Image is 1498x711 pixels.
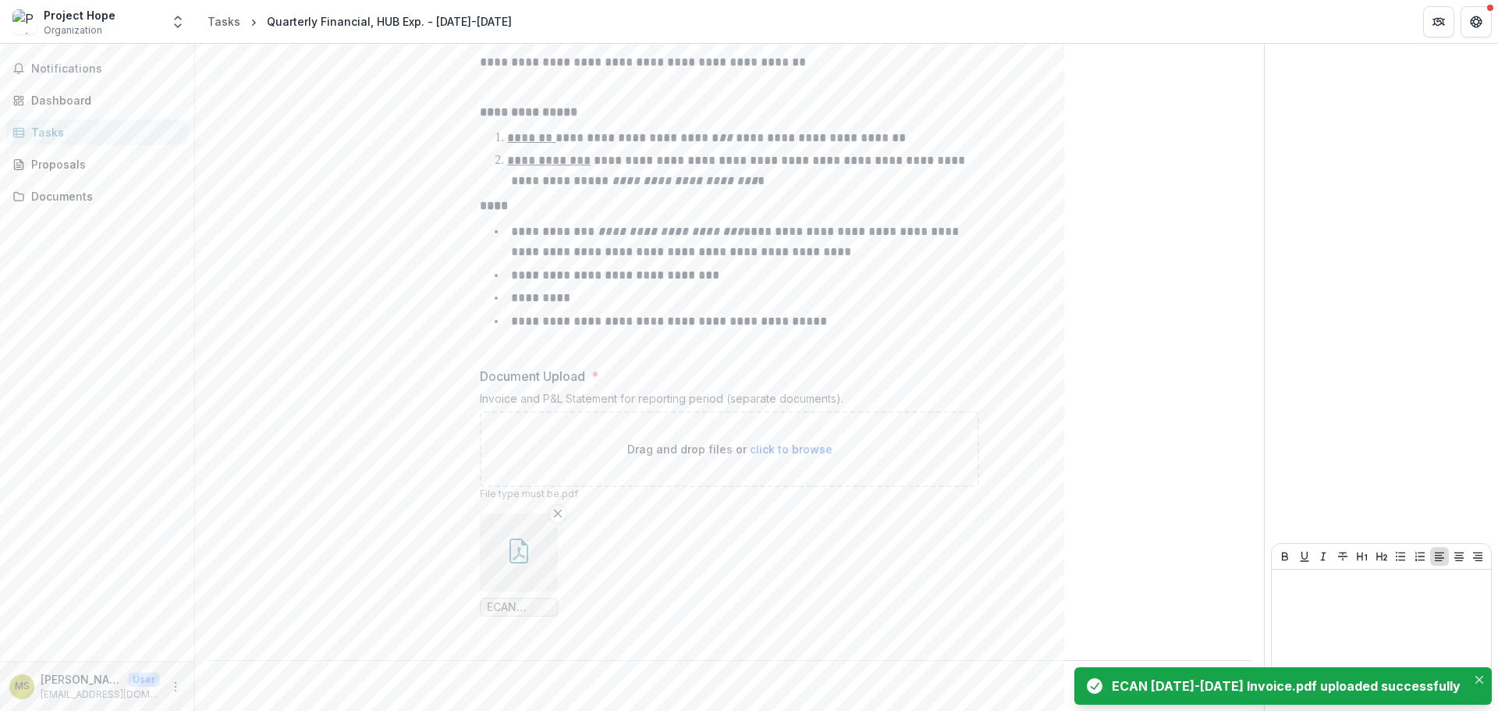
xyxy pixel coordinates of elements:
button: Align Center [1450,547,1468,566]
div: Project Hope [44,7,115,23]
p: Document Upload [480,367,585,386]
button: Strike [1333,547,1352,566]
button: Bullet List [1391,547,1410,566]
button: Ordered List [1411,547,1429,566]
button: Heading 2 [1372,547,1391,566]
div: Proposals [31,156,176,172]
button: More [166,677,185,696]
div: Masy Sarpong [15,681,30,691]
p: [PERSON_NAME] [41,671,122,688]
button: Align Right [1468,547,1487,566]
div: Invoice and P&L Statement for reporting period (separate documents). [480,392,979,411]
div: ECAN [DATE]-[DATE] Invoice.pdf uploaded successfully [1112,677,1461,695]
button: Remove File [548,504,567,523]
a: Tasks [201,10,247,33]
span: ECAN [DATE]-[DATE] Invoice.pdf [487,601,551,614]
p: User [128,673,160,687]
button: Get Help [1461,6,1492,37]
button: Italicize [1314,547,1333,566]
nav: breadcrumb [201,10,518,33]
a: Proposals [6,151,188,177]
button: Align Left [1430,547,1449,566]
img: Project Hope [12,9,37,34]
button: Notifications [6,56,188,81]
a: Dashboard [6,87,188,113]
div: Dashboard [31,92,176,108]
span: Organization [44,23,102,37]
button: Close [1470,670,1489,689]
div: Notifications-bottom-right [1068,661,1498,711]
div: Remove FileECAN [DATE]-[DATE] Invoice.pdf [480,514,558,617]
p: File type must be .pdf [480,487,979,501]
span: Notifications [31,62,182,76]
div: Tasks [208,13,240,30]
div: Quarterly Financial, HUB Exp. - [DATE]-[DATE] [267,13,512,30]
a: Tasks [6,119,188,145]
button: Bold [1276,547,1294,566]
span: click to browse [750,443,832,456]
p: [EMAIL_ADDRESS][DOMAIN_NAME] [41,688,160,702]
button: Partners [1423,6,1454,37]
div: Tasks [31,124,176,140]
button: Underline [1295,547,1314,566]
div: Documents [31,188,176,204]
a: Documents [6,183,188,209]
button: Heading 1 [1353,547,1372,566]
p: Drag and drop files or [627,441,832,457]
button: Open entity switcher [167,6,189,37]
